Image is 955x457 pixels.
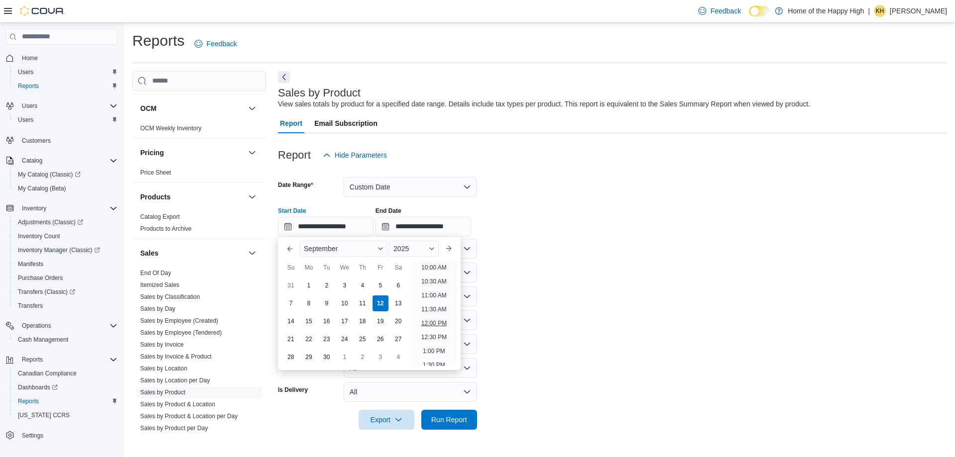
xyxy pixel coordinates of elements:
span: Email Subscription [314,113,378,133]
a: Inventory Count [14,230,64,242]
a: Transfers [14,300,47,312]
a: Inventory Manager (Classic) [14,244,104,256]
button: Operations [2,319,121,333]
span: Reports [18,397,39,405]
input: Press the down key to enter a popover containing a calendar. Press the escape key to close the po... [278,217,374,237]
button: Catalog [18,155,46,167]
li: 12:00 PM [417,317,451,329]
div: day-30 [319,349,335,365]
h3: Sales [140,248,159,258]
nav: Complex example [6,47,117,454]
div: day-17 [337,313,353,329]
span: Sales by Invoice & Product [140,353,211,361]
a: Sales by Location [140,365,188,372]
button: Pricing [140,148,244,158]
button: Manifests [10,257,121,271]
a: Sales by Product & Location per Day [140,413,238,420]
span: Home [18,52,117,64]
button: My Catalog (Beta) [10,182,121,195]
a: Sales by Employee (Tendered) [140,329,222,336]
span: Cash Management [14,334,117,346]
p: Home of the Happy High [788,5,864,17]
span: Customers [22,137,51,145]
div: day-19 [373,313,388,329]
span: Inventory Count [14,230,117,242]
input: Dark Mode [749,6,770,16]
span: End Of Day [140,269,171,277]
a: Dashboards [14,381,62,393]
li: 1:00 PM [419,345,449,357]
span: Purchase Orders [18,274,63,282]
button: OCM [140,103,244,113]
button: Users [10,65,121,79]
span: Inventory Count [18,232,60,240]
span: Report [280,113,302,133]
div: day-4 [390,349,406,365]
a: Sales by Classification [140,293,200,300]
div: Button. Open the month selector. September is currently selected. [300,241,387,257]
a: Sales by Product & Location [140,401,215,408]
div: day-1 [301,277,317,293]
div: day-25 [355,331,371,347]
div: Katrina Huhtala [874,5,886,17]
span: Operations [22,322,51,330]
li: 11:30 AM [417,303,451,315]
a: Home [18,52,42,64]
a: Sales by Invoice & Product [140,353,211,360]
div: day-10 [337,295,353,311]
div: day-28 [283,349,299,365]
div: Su [283,260,299,275]
span: Sales by Product & Location [140,400,215,408]
a: Products to Archive [140,225,191,232]
div: day-26 [373,331,388,347]
span: Inventory [18,202,117,214]
button: All [344,382,477,402]
span: Sales by Product [140,388,186,396]
a: Customers [18,135,55,147]
span: September [304,245,338,253]
div: day-22 [301,331,317,347]
input: Press the down key to open a popover containing a calendar. [376,217,471,237]
span: Sales by Classification [140,293,200,301]
span: Catalog [18,155,117,167]
div: day-18 [355,313,371,329]
ul: Time [411,261,457,366]
div: day-3 [373,349,388,365]
a: My Catalog (Classic) [10,168,121,182]
span: Settings [22,432,43,440]
div: September, 2025 [282,276,407,366]
a: Reports [14,80,43,92]
a: OCM Weekly Inventory [140,125,201,132]
a: Sales by Employee (Created) [140,317,218,324]
button: [US_STATE] CCRS [10,408,121,422]
div: Pricing [132,167,266,183]
div: Fr [373,260,388,275]
span: Transfers (Classic) [14,286,117,298]
button: Custom Date [344,177,477,197]
button: Cash Management [10,333,121,347]
span: Feedback [710,6,741,16]
a: Price Sheet [140,169,171,176]
span: 2025 [393,245,409,253]
span: Transfers (Classic) [18,288,75,296]
div: Sales [132,267,266,438]
a: My Catalog (Beta) [14,183,70,194]
div: View sales totals by product for a specified date range. Details include tax types per product. T... [278,99,810,109]
button: Products [246,191,258,203]
a: Inventory Manager (Classic) [10,243,121,257]
span: Sales by Location [140,365,188,372]
a: Users [14,66,37,78]
div: day-11 [355,295,371,311]
a: Cash Management [14,334,72,346]
div: day-23 [319,331,335,347]
span: Manifests [18,260,43,268]
a: My Catalog (Classic) [14,169,85,181]
div: day-21 [283,331,299,347]
button: Open list of options [463,292,471,300]
div: Button. Open the year selector. 2025 is currently selected. [389,241,439,257]
button: Inventory [18,202,50,214]
div: day-27 [390,331,406,347]
button: Sales [246,247,258,259]
span: Dark Mode [749,16,750,17]
span: KH [876,5,884,17]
